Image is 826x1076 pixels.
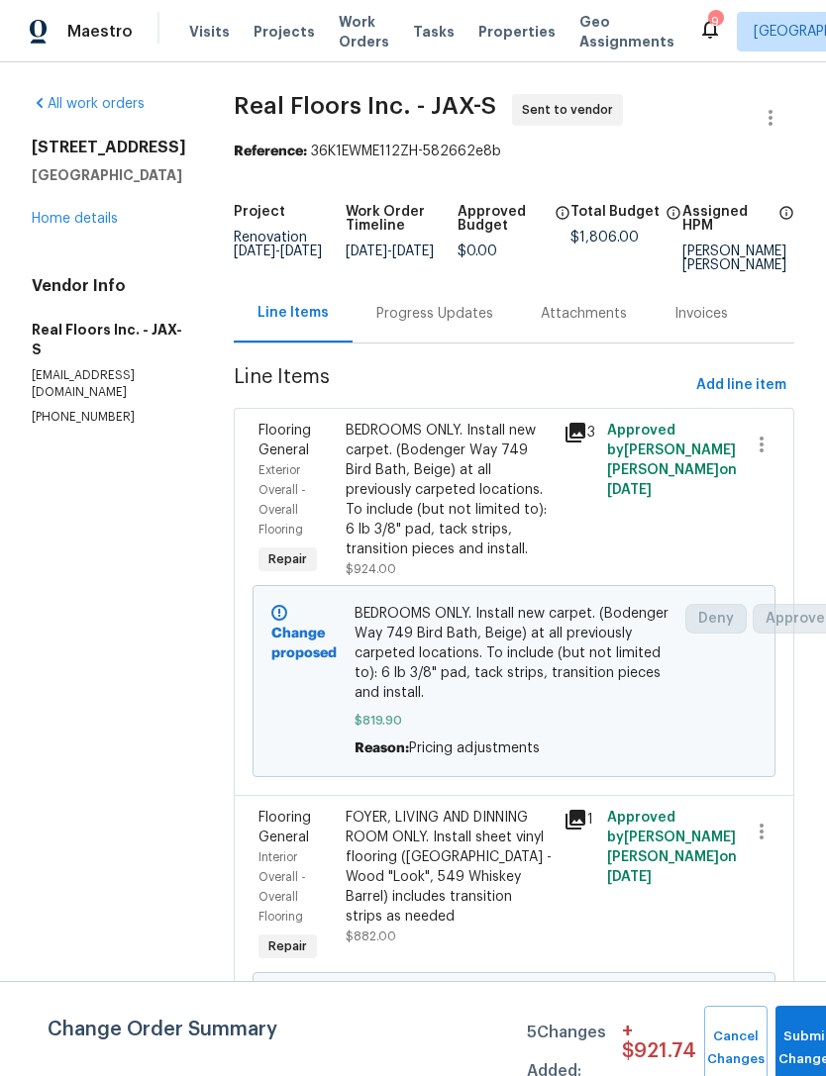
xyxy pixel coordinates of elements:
[280,245,322,258] span: [DATE]
[458,205,548,233] h5: Approved Budget
[355,711,674,731] span: $819.90
[234,94,496,118] span: Real Floors Inc. - JAX-S
[32,97,145,111] a: All work orders
[32,276,186,296] h4: Vendor Info
[346,808,552,927] div: FOYER, LIVING AND DINNING ROOM ONLY. Install sheet vinyl flooring ([GEOGRAPHIC_DATA] - Wood "Look...
[708,12,722,32] div: 9
[346,930,396,942] span: $882.00
[682,205,773,233] h5: Assigned HPM
[674,304,728,324] div: Invoices
[696,373,786,398] span: Add line item
[339,12,389,51] span: Work Orders
[564,808,595,831] div: 1
[607,483,652,497] span: [DATE]
[32,138,186,157] h2: [STREET_ADDRESS]
[522,100,621,120] span: Sent to vendor
[346,205,458,233] h5: Work Order Timeline
[67,22,133,42] span: Maestro
[258,303,329,323] div: Line Items
[682,245,794,272] div: [PERSON_NAME] [PERSON_NAME]
[355,741,409,755] span: Reason:
[234,205,285,219] h5: Project
[32,212,118,226] a: Home details
[555,205,570,245] span: The total cost of line items that have been approved by both Opendoor and the Trade Partner. This...
[234,245,322,258] span: -
[254,22,315,42] span: Projects
[258,811,311,844] span: Flooring General
[564,421,595,444] div: 3
[579,12,674,51] span: Geo Assignments
[271,627,337,660] b: Change proposed
[607,424,737,497] span: Approved by [PERSON_NAME] [PERSON_NAME] on
[685,604,747,634] button: Deny
[234,142,794,161] div: 36K1EWME112ZH-582662e8b
[260,936,315,956] span: Repair
[376,304,493,324] div: Progress Updates
[258,424,311,457] span: Flooring General
[346,563,396,575] span: $924.00
[260,549,315,569] span: Repair
[258,464,306,536] span: Exterior Overall - Overall Flooring
[32,409,186,426] p: [PHONE_NUMBER]
[714,1026,758,1071] span: Cancel Changes
[189,22,230,42] span: Visits
[413,25,455,39] span: Tasks
[234,145,307,158] b: Reference:
[32,367,186,401] p: [EMAIL_ADDRESS][DOMAIN_NAME]
[346,421,552,559] div: BEDROOMS ONLY. Install new carpet. (Bodenger Way 749 Bird Bath, Beige) at all previously carpeted...
[570,205,660,219] h5: Total Budget
[355,604,674,703] span: BEDROOMS ONLY. Install new carpet. (Bodenger Way 749 Bird Bath, Beige) at all previously carpeted...
[478,22,556,42] span: Properties
[346,245,387,258] span: [DATE]
[234,367,688,404] span: Line Items
[32,165,186,185] h5: [GEOGRAPHIC_DATA]
[409,741,540,755] span: Pricing adjustments
[607,870,652,884] span: [DATE]
[234,245,275,258] span: [DATE]
[458,245,497,258] span: $0.00
[688,367,794,404] button: Add line item
[258,851,306,923] span: Interior Overall - Overall Flooring
[346,245,434,258] span: -
[607,811,737,884] span: Approved by [PERSON_NAME] [PERSON_NAME] on
[234,231,322,258] span: Renovation
[392,245,434,258] span: [DATE]
[666,205,681,231] span: The total cost of line items that have been proposed by Opendoor. This sum includes line items th...
[570,231,639,245] span: $1,806.00
[541,304,627,324] div: Attachments
[32,320,186,359] h5: Real Floors Inc. - JAX-S
[778,205,794,245] span: The hpm assigned to this work order.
